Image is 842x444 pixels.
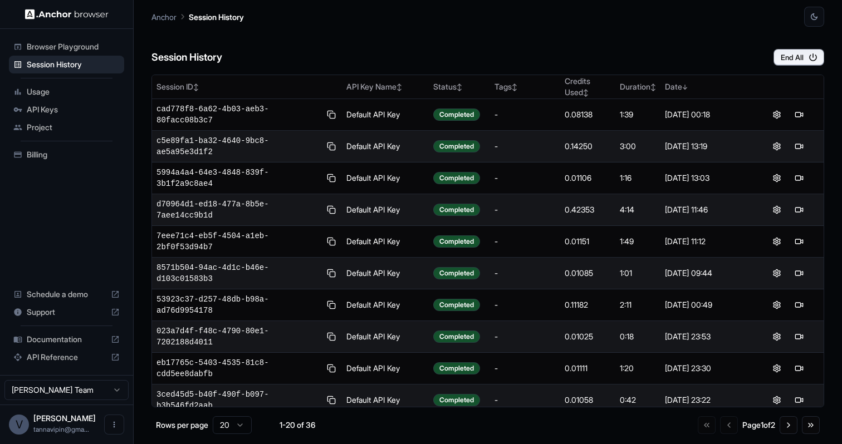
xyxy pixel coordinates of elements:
div: API Reference [9,348,124,366]
div: 0:18 [620,331,656,342]
div: API Keys [9,101,124,119]
div: Date [665,81,748,92]
div: 1:01 [620,268,656,279]
div: 0.01025 [565,331,611,342]
div: Completed [433,235,480,248]
div: 0.14250 [565,141,611,152]
div: Browser Playground [9,38,124,56]
div: - [495,141,556,152]
div: Page 1 of 2 [742,420,775,431]
div: [DATE] 23:53 [665,331,748,342]
h6: Session History [151,50,222,66]
span: d70964d1-ed18-477a-8b5e-7aee14cc9b1d [156,199,320,221]
span: eb17765c-5403-4535-81c8-cdd5ee8dabfb [156,357,320,379]
td: Default API Key [342,353,429,384]
span: Vipin Tanna [33,413,96,423]
span: cad778f8-6a62-4b03-aeb3-80facc08b3c7 [156,103,320,126]
div: 1-20 of 36 [270,420,325,431]
button: End All [774,49,824,66]
div: - [495,236,556,247]
div: 1:49 [620,236,656,247]
nav: breadcrumb [151,11,244,23]
div: 0.08138 [565,109,611,120]
div: 0.01085 [565,268,611,279]
td: Default API Key [342,384,429,416]
div: Billing [9,146,124,164]
div: - [495,299,556,310]
span: Project [27,122,120,133]
div: [DATE] 11:12 [665,236,748,247]
div: [DATE] 13:03 [665,172,748,184]
div: Completed [433,299,480,311]
td: Default API Key [342,226,429,258]
p: Rows per page [156,420,208,431]
div: Usage [9,83,124,101]
div: - [495,331,556,342]
div: 1:16 [620,172,656,184]
div: Completed [433,394,480,406]
div: 0:42 [620,394,656,406]
span: Documentation [27,334,106,345]
span: ↕ [650,83,656,91]
div: [DATE] 11:46 [665,204,748,215]
span: ↕ [512,83,517,91]
span: API Keys [27,104,120,115]
div: - [495,109,556,120]
td: Default API Key [342,289,429,321]
span: ↕ [457,83,462,91]
span: 53923c37-d257-48db-b98a-ad76d9954178 [156,294,320,316]
span: 8571b504-94ac-4d1c-b46e-d103c01583b3 [156,262,320,284]
div: [DATE] 13:19 [665,141,748,152]
span: 5994a4a4-64e3-4848-839f-3b1f2a9c8ae4 [156,167,320,189]
div: Duration [620,81,656,92]
div: [DATE] 00:18 [665,109,748,120]
span: Browser Playground [27,41,120,52]
div: - [495,204,556,215]
div: [DATE] 09:44 [665,268,748,279]
div: - [495,363,556,374]
div: Completed [433,267,480,279]
div: Tags [495,81,556,92]
div: 1:39 [620,109,656,120]
div: Documentation [9,330,124,348]
div: 0.01151 [565,236,611,247]
td: Default API Key [342,162,429,194]
td: Default API Key [342,131,429,162]
span: Billing [27,149,120,160]
div: Completed [433,362,480,374]
span: Support [27,307,106,318]
div: Session ID [156,81,337,92]
div: 0.01111 [565,363,611,374]
div: - [495,172,556,184]
div: 0.01106 [565,172,611,184]
div: 2:11 [620,299,656,310]
div: [DATE] 23:22 [665,394,748,406]
span: 023a7d4f-f48c-4790-80e1-7202188d4011 [156,325,320,348]
div: Completed [433,330,480,343]
span: ↕ [396,83,402,91]
span: Schedule a demo [27,289,106,300]
div: Completed [433,108,480,121]
div: Credits Used [565,76,611,98]
td: Default API Key [342,99,429,131]
span: 3ced45d5-b40f-490f-b097-b3b546fd2aab [156,389,320,411]
p: Session History [189,11,244,23]
div: 0.11182 [565,299,611,310]
div: [DATE] 00:49 [665,299,748,310]
div: API Key Name [346,81,424,92]
div: - [495,394,556,406]
div: 3:00 [620,141,656,152]
span: Usage [27,86,120,97]
div: Status [433,81,486,92]
div: - [495,268,556,279]
div: [DATE] 23:30 [665,363,748,374]
span: tannavipin@gmail.com [33,425,89,433]
img: Anchor Logo [25,9,109,19]
div: Session History [9,56,124,73]
div: 0.01058 [565,394,611,406]
div: Completed [433,140,480,152]
span: 7eee71c4-eb5f-4504-a1eb-2bf0f53d94b7 [156,230,320,253]
div: Completed [433,204,480,216]
span: ↕ [583,88,589,97]
div: V [9,415,29,435]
